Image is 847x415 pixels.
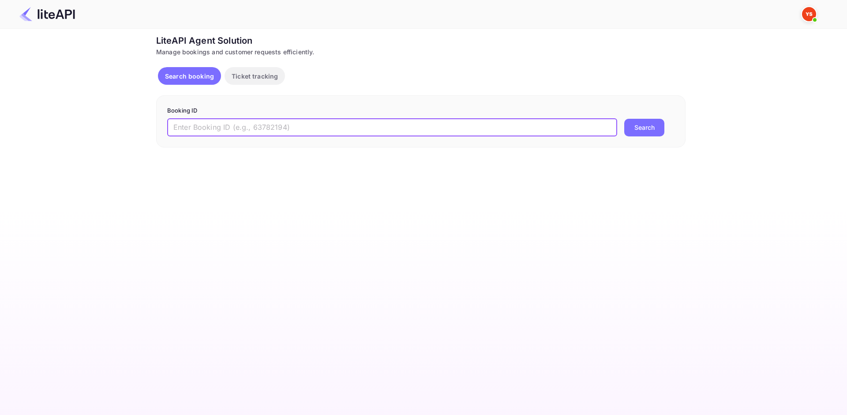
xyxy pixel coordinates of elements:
[156,34,686,47] div: LiteAPI Agent Solution
[232,72,278,81] p: Ticket tracking
[167,119,617,136] input: Enter Booking ID (e.g., 63782194)
[156,47,686,57] div: Manage bookings and customer requests efficiently.
[167,106,675,115] p: Booking ID
[19,7,75,21] img: LiteAPI Logo
[624,119,664,136] button: Search
[802,7,816,21] img: Yandex Support
[165,72,214,81] p: Search booking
